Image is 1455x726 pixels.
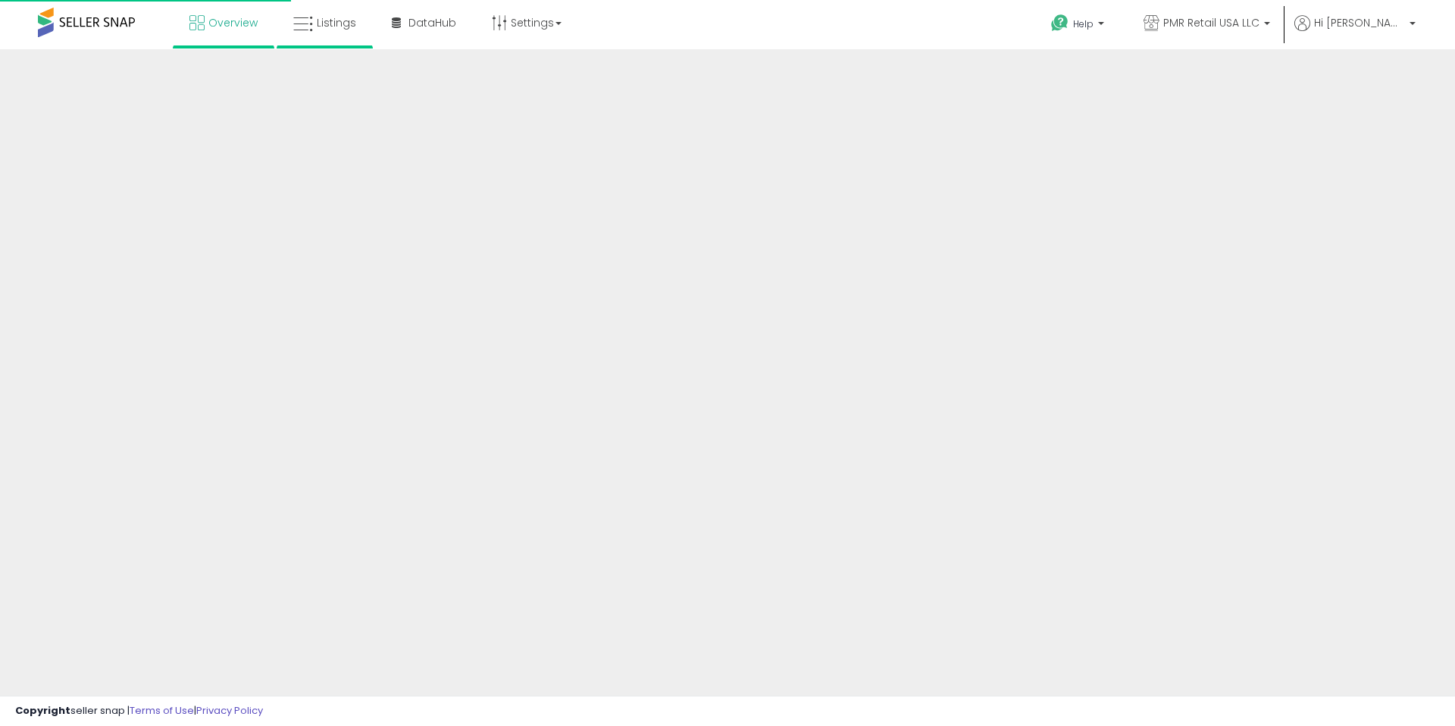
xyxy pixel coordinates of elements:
span: PMR Retail USA LLC [1163,15,1259,30]
span: Listings [317,15,356,30]
a: Hi [PERSON_NAME] [1294,15,1416,49]
span: Help [1073,17,1094,30]
span: Hi [PERSON_NAME] [1314,15,1405,30]
a: Help [1039,2,1119,49]
span: Overview [208,15,258,30]
i: Get Help [1050,14,1069,33]
span: DataHub [408,15,456,30]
